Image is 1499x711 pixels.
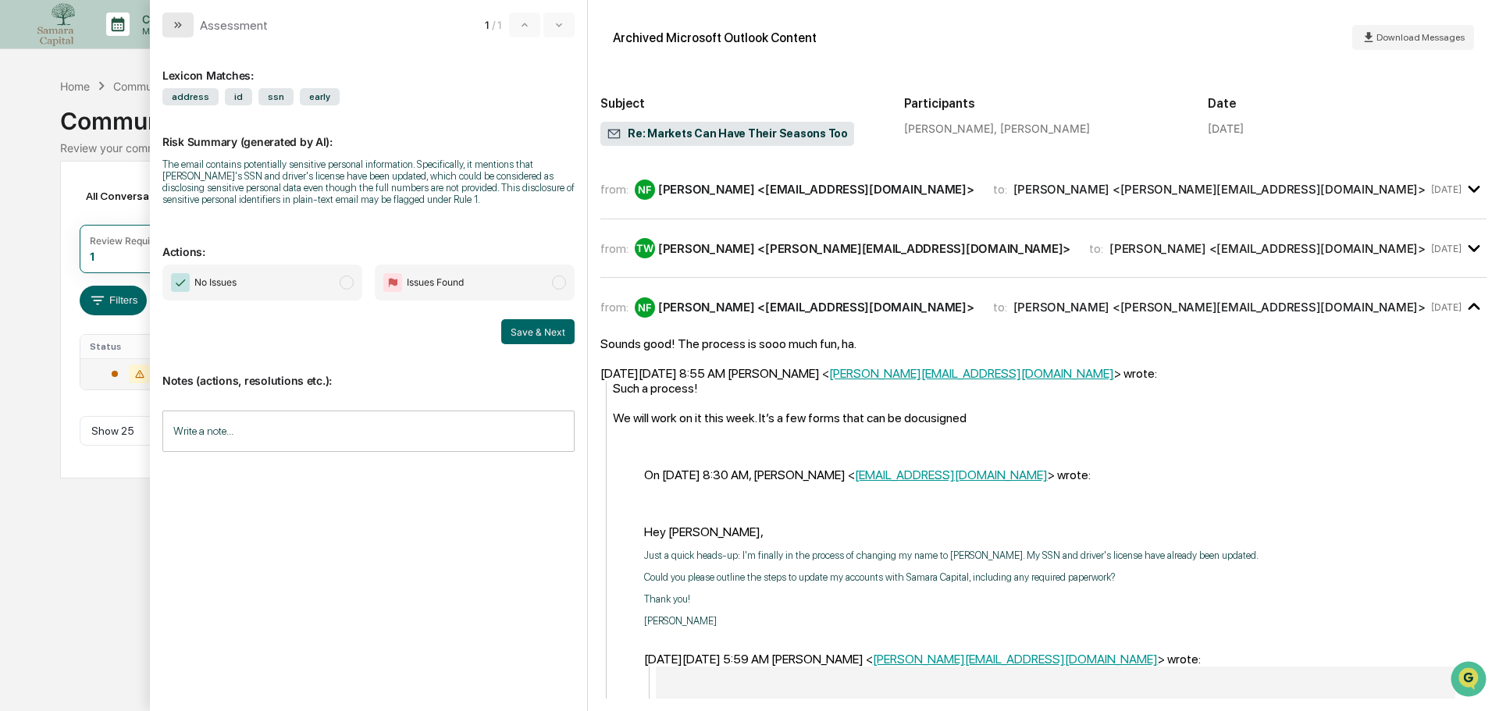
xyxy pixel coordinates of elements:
button: Download Messages [1352,25,1474,50]
h2: Participants [904,96,1183,111]
span: Pylon [155,265,189,276]
p: Notes (actions, resolutions etc.): [162,355,575,387]
a: 🖐️Preclearance [9,190,107,219]
span: from: [600,300,628,315]
h2: Date [1208,96,1487,111]
div: Hey [PERSON_NAME], [644,524,1455,627]
img: Flag [383,273,402,292]
p: Manage Tasks [130,26,208,37]
div: 🖐️ [16,198,28,211]
div: Sounds good! The process is sooo much fun, ha. [600,336,1487,351]
a: 🔎Data Lookup [9,220,105,248]
blockquote: On [DATE] 8:30 AM, [PERSON_NAME] < > wrote: [644,467,1455,497]
span: from: [600,241,628,256]
span: Attestations [129,197,194,212]
span: Re: Markets Can Have Their Seasons Too [607,126,848,142]
div: Assessment [200,18,268,33]
div: [PERSON_NAME] <[PERSON_NAME][EMAIL_ADDRESS][DOMAIN_NAME]> [658,241,1070,256]
p: Just a quick heads-up: I'm finally in the process of changing my name to [PERSON_NAME]. My SSN an... [644,549,1455,561]
time: Tuesday, September 9, 2025 at 2:13:26 PM [1431,301,1462,313]
span: No Issues [194,275,237,290]
a: [EMAIL_ADDRESS][DOMAIN_NAME] [855,467,1048,482]
span: from: [600,182,628,197]
p: How can we help? [16,33,284,58]
div: Review your communication records across channels [60,141,1439,155]
span: id [225,88,252,105]
span: Preclearance [31,197,101,212]
a: [PERSON_NAME][EMAIL_ADDRESS][DOMAIN_NAME] [829,366,1114,381]
div: [PERSON_NAME] <[PERSON_NAME][EMAIL_ADDRESS][DOMAIN_NAME]> [1013,300,1426,315]
p: Could you please outline the steps to update my accounts with Samara Capital, including any requi... [644,571,1455,583]
div: Communications Archive [113,80,240,93]
span: Download Messages [1376,32,1465,43]
button: Start new chat [265,124,284,143]
div: Review Required [90,235,165,247]
a: [PERSON_NAME][EMAIL_ADDRESS][DOMAIN_NAME] [873,652,1158,667]
div: [DATE][DATE] 5:59 AM [PERSON_NAME] < > wrote: [644,652,1455,667]
div: [PERSON_NAME] <[EMAIL_ADDRESS][DOMAIN_NAME]> [658,300,974,315]
span: address [162,88,219,105]
p: Calendar [130,12,208,26]
img: 1746055101610-c473b297-6a78-478c-a979-82029cc54cd1 [16,119,44,148]
th: Status [80,335,183,358]
div: We're available if you need us! [53,135,198,148]
span: / 1 [492,19,506,31]
a: 🗄️Attestations [107,190,200,219]
p: Thank you! [644,593,1455,605]
p: [PERSON_NAME] [644,615,1455,627]
div: [PERSON_NAME] <[EMAIL_ADDRESS][DOMAIN_NAME]> [1109,241,1426,256]
div: 🔎 [16,228,28,240]
div: Lexicon Matches: [162,50,575,82]
img: logo [37,3,75,46]
span: 1 [485,19,489,31]
span: Issues Found [407,275,464,290]
span: Data Lookup [31,226,98,242]
span: to: [993,300,1007,315]
span: to: [993,182,1007,197]
div: [PERSON_NAME] <[PERSON_NAME][EMAIL_ADDRESS][DOMAIN_NAME]> [1013,182,1426,197]
span: early [300,88,340,105]
span: ssn [258,88,294,105]
div: [PERSON_NAME], [PERSON_NAME] [904,122,1183,135]
div: Communications Archive [60,94,1439,135]
iframe: Open customer support [1449,659,1491,702]
div: NF [635,180,655,200]
div: [PERSON_NAME] <[EMAIL_ADDRESS][DOMAIN_NAME]> [658,182,974,197]
div: NF [635,297,655,318]
a: Powered byPylon [110,264,189,276]
div: [DATE] [1208,122,1244,135]
img: Checkmark [171,273,190,292]
h2: Subject [600,96,879,111]
span: to: [1089,241,1103,256]
p: Actions: [162,226,575,258]
time: Tuesday, September 9, 2025 at 8:55:32 AM [1431,243,1462,254]
div: The email contains potentially sensitive personal information. Specifically, it mentions that [PE... [162,158,575,205]
button: Filters [80,286,148,315]
div: 🗄️ [113,198,126,211]
div: Archived Microsoft Outlook Content [613,30,817,45]
p: Risk Summary (generated by AI): [162,116,575,148]
div: [DATE][DATE] 8:55 AM [PERSON_NAME] < > wrote: [600,366,1487,381]
button: Save & Next [501,319,575,344]
div: 1 [90,250,94,263]
div: TW [635,238,655,258]
time: Monday, September 8, 2025 at 8:30:32 AM [1431,183,1462,195]
div: Start new chat [53,119,256,135]
div: Home [60,80,90,93]
div: All Conversations [80,183,198,208]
